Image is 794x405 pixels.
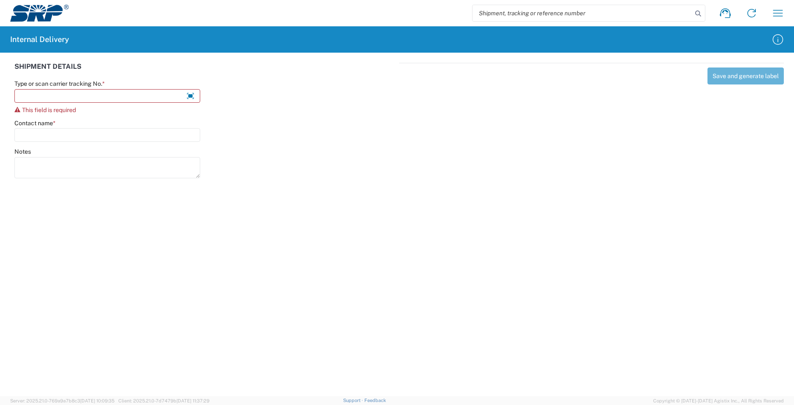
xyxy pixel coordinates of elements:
[22,107,76,113] span: This field is required
[118,398,210,403] span: Client: 2025.21.0-7d7479b
[364,398,386,403] a: Feedback
[653,397,784,405] span: Copyright © [DATE]-[DATE] Agistix Inc., All Rights Reserved
[472,5,692,21] input: Shipment, tracking or reference number
[10,5,69,22] img: srp
[343,398,364,403] a: Support
[14,80,105,87] label: Type or scan carrier tracking No.
[14,148,31,155] label: Notes
[10,398,115,403] span: Server: 2025.21.0-769a9a7b8c3
[14,119,56,127] label: Contact name
[14,63,395,80] div: SHIPMENT DETAILS
[80,398,115,403] span: [DATE] 10:09:35
[10,34,69,45] h2: Internal Delivery
[176,398,210,403] span: [DATE] 11:37:29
